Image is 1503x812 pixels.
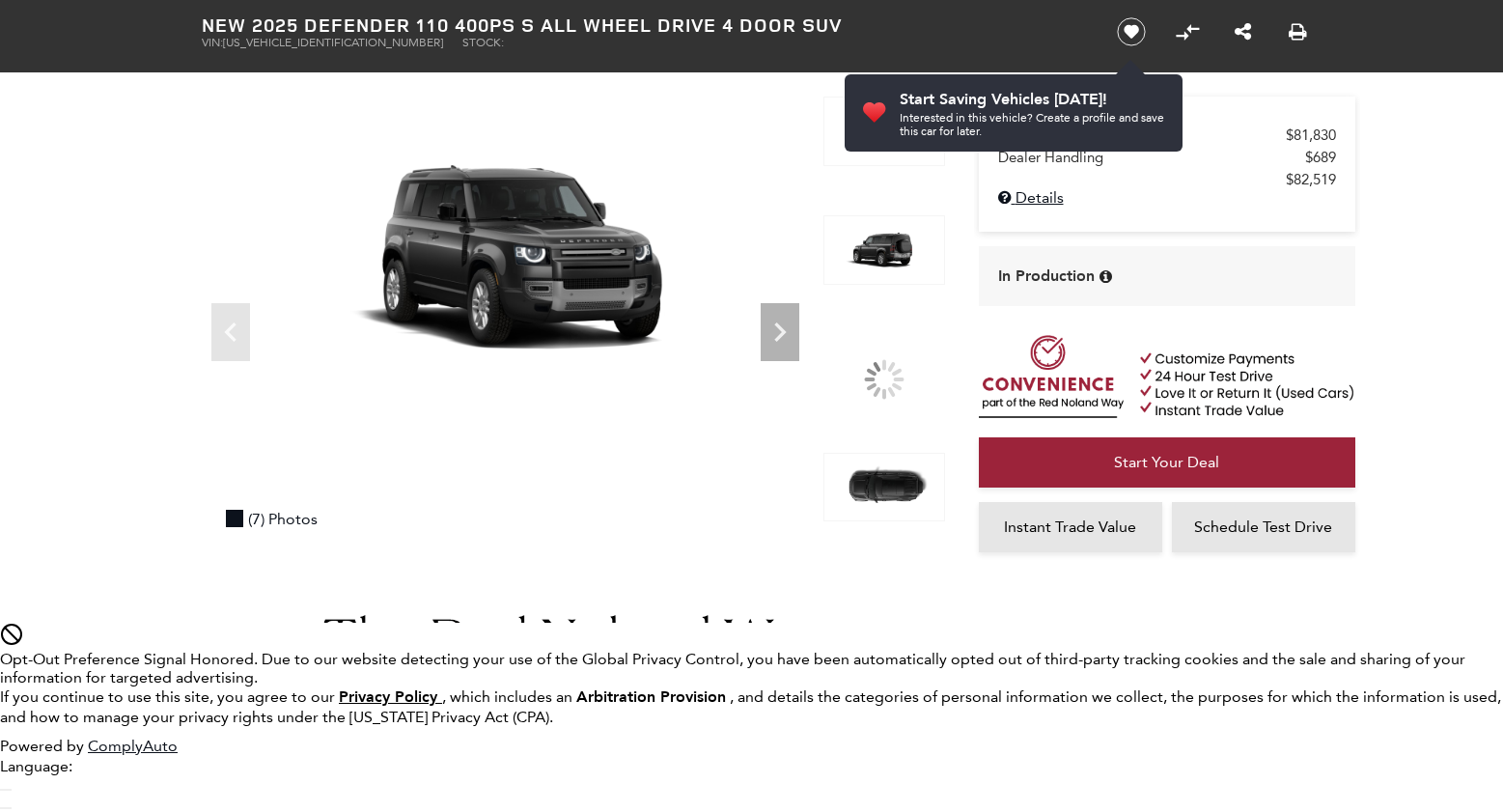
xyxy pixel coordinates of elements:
[202,12,246,38] strong: New
[979,437,1355,488] a: Start Your Deal
[1289,20,1307,43] a: Print this New 2025 Defender 110 400PS S All Wheel Drive 4 Door SUV
[1235,20,1251,43] a: Share this New 2025 Defender 110 400PS S All Wheel Drive 4 Door SUV
[223,36,443,49] span: [US_VEHICLE_IDENTIFICATION_NUMBER]
[202,36,223,49] span: VIN:
[1194,518,1332,536] span: Schedule Test Drive
[1305,149,1336,166] span: $689
[1110,16,1153,47] button: Save vehicle
[979,502,1162,552] a: Instant Trade Value
[1286,126,1336,144] span: $81,830
[998,126,1286,144] span: MSRP
[1114,453,1219,471] span: Start Your Deal
[998,149,1336,166] a: Dealer Handling $689
[823,215,945,285] img: New 2025 Carpathian Grey LAND ROVER 400PS S image 2
[823,453,945,522] img: New 2025 Carpathian Grey LAND ROVER 400PS S image 4
[823,97,945,166] img: New 2025 Carpathian Grey LAND ROVER 400PS S image 1
[1099,269,1112,284] div: Vehicle is being built. Estimated time of delivery is 5-12 weeks. MSRP will be finalized when the...
[998,266,1095,287] span: In Production
[202,97,809,438] img: New 2025 Carpathian Grey LAND ROVER 400PS S image 1
[1173,17,1202,46] button: Compare Vehicle
[998,126,1336,144] a: MSRP $81,830
[576,686,726,708] strong: Arbitration Provision
[339,687,442,706] a: Privacy Policy
[998,188,1336,207] a: Details
[1286,171,1336,188] span: $82,519
[216,500,327,538] div: (7) Photos
[88,737,178,755] a: ComplyAuto
[1004,518,1136,536] span: Instant Trade Value
[761,303,799,361] div: Next
[1172,502,1355,552] a: Schedule Test Drive
[998,149,1305,166] span: Dealer Handling
[339,686,437,708] u: Privacy Policy
[202,14,1085,36] h1: 2025 Defender 110 400PS S All Wheel Drive 4 Door SUV
[462,36,504,49] span: Stock:
[998,171,1336,188] a: $82,519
